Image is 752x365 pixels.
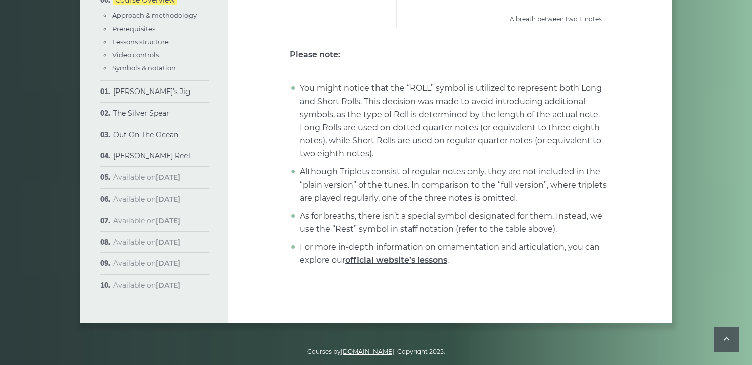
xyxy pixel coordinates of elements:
[113,109,169,118] a: The Silver Spear
[156,195,180,204] strong: [DATE]
[156,281,180,290] strong: [DATE]
[341,348,394,355] a: [DOMAIN_NAME]
[156,259,180,268] strong: [DATE]
[112,11,197,19] a: Approach & methodology
[113,216,180,225] span: Available on
[113,259,180,268] span: Available on
[290,50,340,59] strong: Please note:
[112,64,176,72] a: Symbols & notation
[156,238,180,247] strong: [DATE]
[92,347,660,357] p: Courses by · Copyright 2025.
[112,25,155,33] a: Prerequisites
[156,216,180,225] strong: [DATE]
[113,238,180,247] span: Available on
[297,165,610,205] li: Although Triplets consist of regular notes only, they are not included in the “plain version” of ...
[113,130,178,139] a: Out On The Ocean
[297,241,610,267] li: For more in-depth information on ornamentation and articulation, you can explore our .
[112,51,159,59] a: Video controls
[510,15,603,23] sub: A breath between two E notes.
[297,82,610,160] li: You might notice that the “ROLL” symbol is utilized to represent both Long and Short Rolls. This ...
[113,281,180,290] span: Available on
[113,195,180,204] span: Available on
[113,151,190,160] a: [PERSON_NAME] Reel
[112,38,169,46] a: Lessons structure
[156,173,180,182] strong: [DATE]
[345,255,447,265] a: official website’s lessons
[297,210,610,236] li: As for breaths, there isn’t a special symbol designated for them. Instead, we use the “Rest” symb...
[113,173,180,182] span: Available on
[113,87,191,96] a: [PERSON_NAME]’s Jig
